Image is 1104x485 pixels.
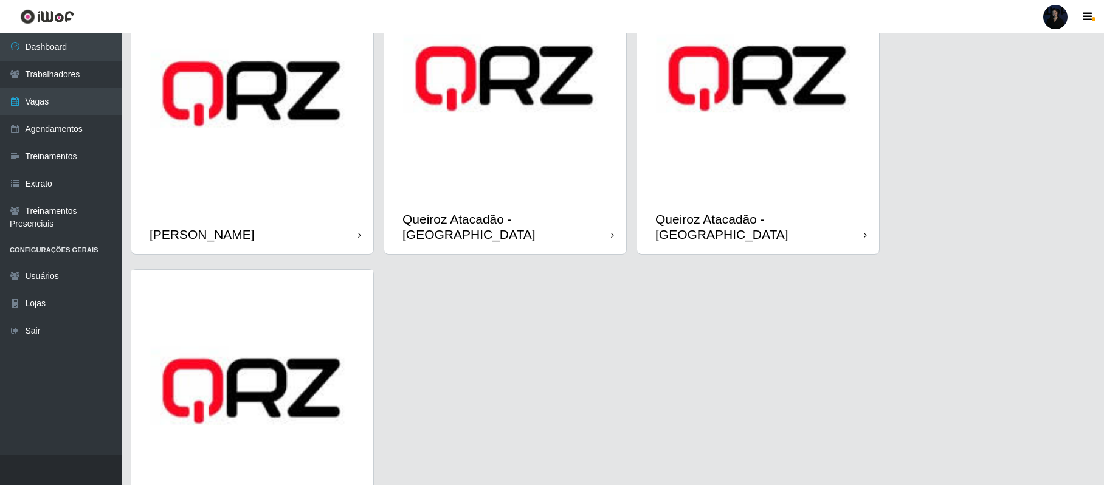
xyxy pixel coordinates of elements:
[402,212,611,242] div: Queiroz Atacadão - [GEOGRAPHIC_DATA]
[655,212,864,242] div: Queiroz Atacadão - [GEOGRAPHIC_DATA]
[20,9,74,24] img: CoreUI Logo
[150,227,255,242] div: [PERSON_NAME]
